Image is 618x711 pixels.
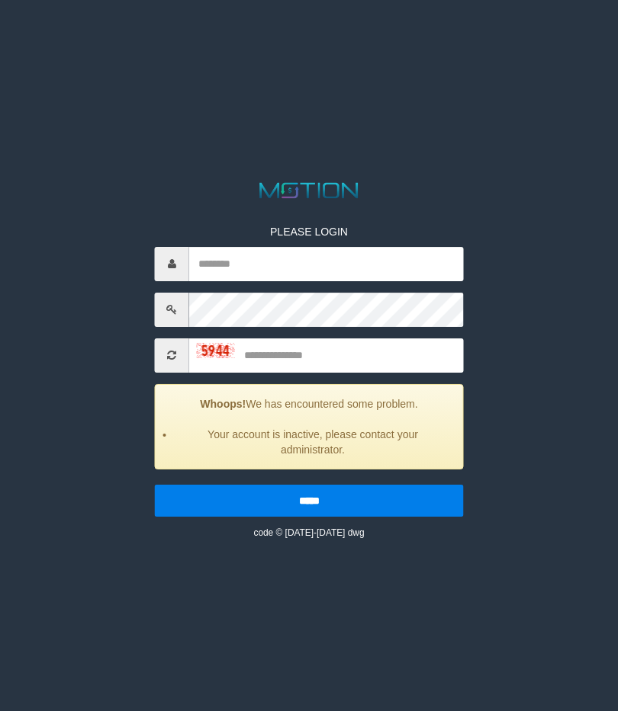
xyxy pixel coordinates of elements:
strong: Whoops! [200,398,246,410]
img: captcha [197,343,235,358]
li: Your account is inactive, please contact your administrator. [175,427,452,457]
small: code © [DATE]-[DATE] dwg [253,527,364,538]
img: MOTION_logo.png [255,180,363,201]
div: We has encountered some problem. [155,384,464,469]
p: PLEASE LOGIN [155,224,464,239]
